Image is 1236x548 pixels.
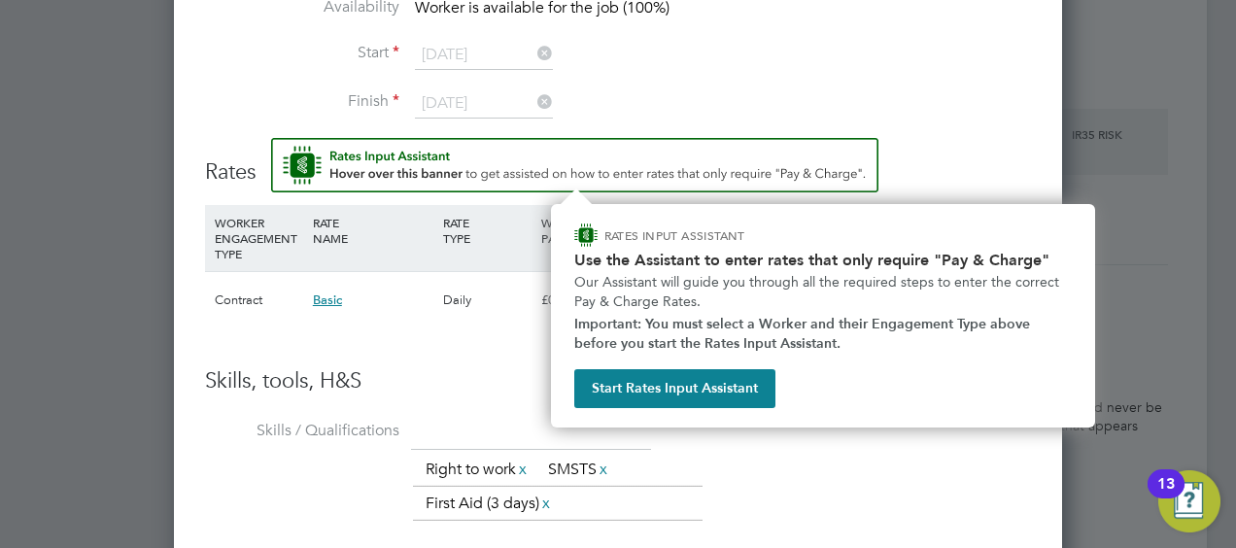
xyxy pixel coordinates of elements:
[271,138,878,192] button: Rate Assistant
[540,457,618,483] li: SMSTS
[1157,484,1175,509] div: 13
[418,457,537,483] li: Right to work
[205,367,1031,395] h3: Skills, tools, H&S
[536,272,635,328] div: £0.00
[574,273,1072,311] p: Our Assistant will guide you through all the required steps to enter the correct Pay & Charge Rates.
[205,91,399,112] label: Finish
[205,421,399,441] label: Skills / Qualifications
[1158,470,1220,532] button: Open Resource Center, 13 new notifications
[418,491,561,517] li: First Aid (3 days)
[536,205,635,256] div: WORKER PAY RATE
[205,138,1031,187] h3: Rates
[438,205,536,256] div: RATE TYPE
[210,272,308,328] div: Contract
[415,41,553,70] input: Select one
[205,43,399,63] label: Start
[308,205,438,256] div: RATE NAME
[438,272,536,328] div: Daily
[597,457,610,482] a: x
[574,223,598,247] img: ENGAGE Assistant Icon
[539,491,553,516] a: x
[574,316,1034,352] strong: Important: You must select a Worker and their Engagement Type above before you start the Rates In...
[551,204,1095,428] div: How to input Rates that only require Pay & Charge
[313,291,342,308] span: Basic
[210,205,308,271] div: WORKER ENGAGEMENT TYPE
[574,369,775,408] button: Start Rates Input Assistant
[415,89,553,119] input: Select one
[604,227,848,244] p: RATES INPUT ASSISTANT
[574,251,1072,269] h2: Use the Assistant to enter rates that only require "Pay & Charge"
[516,457,530,482] a: x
